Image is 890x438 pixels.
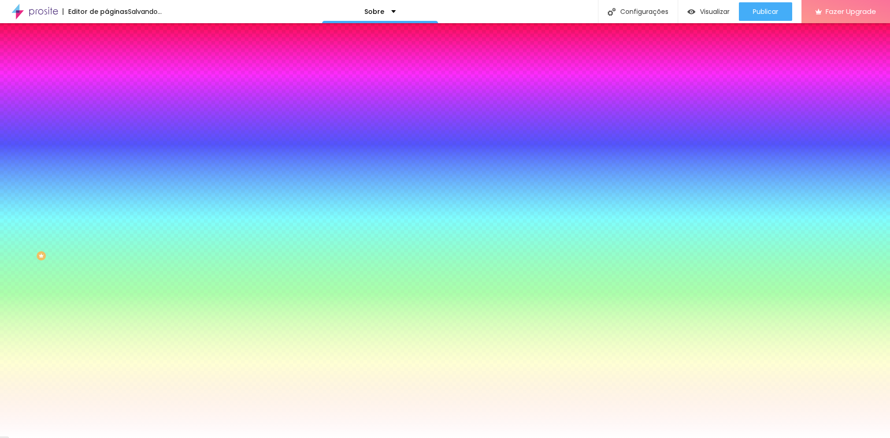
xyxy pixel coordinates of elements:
p: Sobre [364,8,384,15]
span: Publicar [753,8,778,15]
div: Salvando... [128,8,162,15]
span: Visualizar [700,8,730,15]
div: Editor de páginas [63,8,128,15]
button: Visualizar [678,2,739,21]
img: Icone [608,8,616,16]
img: view-1.svg [687,8,695,16]
button: Publicar [739,2,792,21]
span: Fazer Upgrade [826,7,876,15]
